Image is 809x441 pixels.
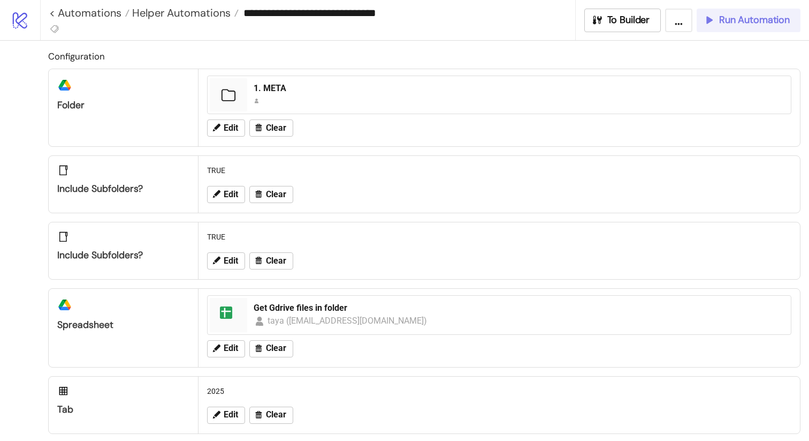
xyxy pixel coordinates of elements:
div: taya ([EMAIL_ADDRESS][DOMAIN_NAME]) [268,314,428,327]
span: Helper Automations [129,6,231,20]
div: Include subfolders? [57,183,189,195]
span: Edit [224,410,238,420]
span: Clear [266,256,286,266]
span: Edit [224,190,238,199]
button: Clear [249,407,293,424]
button: Edit [207,119,245,137]
div: 2025 [203,381,796,401]
button: Clear [249,186,293,203]
a: Helper Automations [129,8,239,18]
span: Clear [266,190,286,199]
button: To Builder [584,9,661,32]
button: Edit [207,252,245,270]
button: Edit [207,407,245,424]
div: TRUE [203,227,796,247]
span: Clear [266,123,286,133]
button: ... [665,9,692,32]
div: Spreadsheet [57,319,189,331]
button: Edit [207,340,245,357]
div: Include subfolders? [57,249,189,261]
button: Edit [207,186,245,203]
span: Edit [224,343,238,353]
a: < Automations [49,8,129,18]
span: Clear [266,410,286,420]
div: Get Gdrive files in folder [254,302,784,314]
span: To Builder [607,14,650,26]
button: Run Automation [697,9,800,32]
div: TRUE [203,160,796,181]
div: Tab [57,403,189,416]
h2: Configuration [48,49,800,63]
div: Folder [57,99,189,111]
span: Run Automation [719,14,790,26]
button: Clear [249,119,293,137]
div: 1. META [254,83,784,94]
span: Clear [266,343,286,353]
button: Clear [249,252,293,270]
span: Edit [224,256,238,266]
span: Edit [224,123,238,133]
button: Clear [249,340,293,357]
